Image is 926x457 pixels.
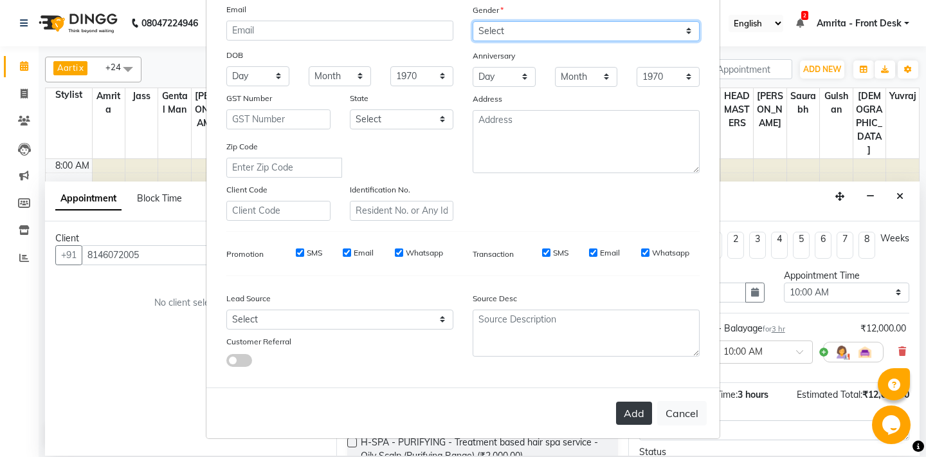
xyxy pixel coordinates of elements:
[226,293,271,304] label: Lead Source
[226,21,453,41] input: Email
[226,4,246,15] label: Email
[616,402,652,425] button: Add
[226,158,342,178] input: Enter Zip Code
[226,141,258,153] label: Zip Code
[350,184,410,196] label: Identification No.
[226,248,264,260] label: Promotion
[657,401,707,425] button: Cancel
[473,293,517,304] label: Source Desc
[406,247,443,259] label: Whatsapp
[350,93,368,104] label: State
[307,247,322,259] label: SMS
[226,336,291,348] label: Customer Referral
[226,201,331,221] input: Client Code
[350,201,454,221] input: Resident No. or Any Id
[652,247,689,259] label: Whatsapp
[473,50,515,62] label: Anniversary
[226,109,331,129] input: GST Number
[226,50,243,61] label: DOB
[354,247,374,259] label: Email
[473,5,504,16] label: Gender
[553,247,568,259] label: SMS
[226,184,268,196] label: Client Code
[473,93,502,105] label: Address
[226,93,272,104] label: GST Number
[600,247,620,259] label: Email
[473,248,514,260] label: Transaction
